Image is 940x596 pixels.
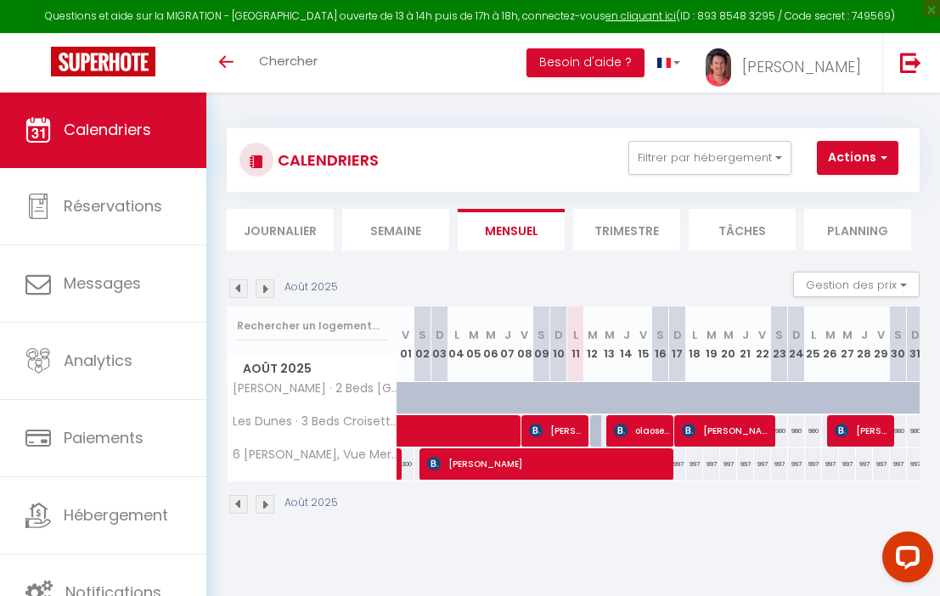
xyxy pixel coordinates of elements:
[861,327,868,343] abbr: J
[618,306,635,382] th: 14
[682,414,773,447] span: [PERSON_NAME]
[839,448,856,480] div: 997
[486,327,496,343] abbr: M
[669,448,686,480] div: 997
[890,415,907,447] div: 980
[822,306,839,382] th: 26
[573,327,578,343] abbr: L
[805,448,822,480] div: 997
[64,350,132,371] span: Analytics
[588,327,598,343] abbr: M
[635,306,652,382] th: 15
[737,448,754,480] div: 997
[706,48,731,87] img: ...
[584,306,601,382] th: 12
[656,327,664,343] abbr: S
[706,327,717,343] abbr: M
[246,33,330,93] a: Chercher
[533,306,550,382] th: 09
[397,448,414,480] div: 1300
[227,209,334,250] li: Journalier
[601,306,618,382] th: 13
[911,327,920,343] abbr: D
[822,448,839,480] div: 997
[397,306,414,382] th: 01
[673,327,682,343] abbr: D
[805,415,822,447] div: 980
[427,447,671,480] span: [PERSON_NAME]
[465,306,482,382] th: 05
[284,279,338,295] p: Août 2025
[804,209,911,250] li: Planning
[538,327,545,343] abbr: S
[516,306,533,382] th: 08
[550,306,567,382] th: 10
[907,306,924,382] th: 31
[454,327,459,343] abbr: L
[835,414,892,447] span: [PERSON_NAME]
[792,327,801,343] abbr: D
[894,327,902,343] abbr: S
[504,327,511,343] abbr: J
[64,273,141,294] span: Messages
[742,327,749,343] abbr: J
[686,306,703,382] th: 18
[771,306,788,382] th: 23
[873,306,890,382] th: 29
[900,52,921,73] img: logout
[720,306,737,382] th: 20
[64,195,162,216] span: Réservations
[689,209,796,250] li: Tâches
[237,311,387,341] input: Rechercher un logement...
[458,209,565,250] li: Mensuel
[669,306,686,382] th: 17
[907,448,924,480] div: 997
[230,415,400,428] span: Les Dunes · 3 Beds Croisette Beaches Sea View
[259,52,318,70] span: Chercher
[842,327,853,343] abbr: M
[877,327,885,343] abbr: V
[703,306,720,382] th: 19
[573,209,680,250] li: Trimestre
[742,56,861,77] span: [PERSON_NAME]
[482,306,499,382] th: 06
[856,306,873,382] th: 28
[64,504,168,526] span: Hébergement
[788,306,805,382] th: 24
[639,327,647,343] abbr: V
[64,427,144,448] span: Paiements
[839,306,856,382] th: 27
[469,327,479,343] abbr: M
[431,306,448,382] th: 03
[754,306,771,382] th: 22
[817,141,898,175] button: Actions
[51,47,155,76] img: Super Booking
[788,448,805,480] div: 997
[811,327,816,343] abbr: L
[419,327,426,343] abbr: S
[771,448,788,480] div: 997
[693,33,882,93] a: ... [PERSON_NAME]
[890,306,907,382] th: 30
[703,448,720,480] div: 997
[414,306,431,382] th: 02
[771,415,788,447] div: 980
[284,495,338,511] p: Août 2025
[873,448,890,480] div: 997
[623,327,630,343] abbr: J
[856,448,873,480] div: 997
[526,48,644,77] button: Besoin d'aide ?
[448,306,465,382] th: 04
[754,448,771,480] div: 997
[521,327,528,343] abbr: V
[869,525,940,596] iframe: LiveChat chat widget
[825,327,836,343] abbr: M
[652,306,669,382] th: 16
[342,209,449,250] li: Semaine
[230,448,400,461] span: 6 [PERSON_NAME], Vue Mer et [GEOGRAPHIC_DATA]
[788,415,805,447] div: 980
[230,382,400,395] span: [PERSON_NAME] · 2 Beds [GEOGRAPHIC_DATA] Free
[499,306,516,382] th: 07
[64,119,151,140] span: Calendriers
